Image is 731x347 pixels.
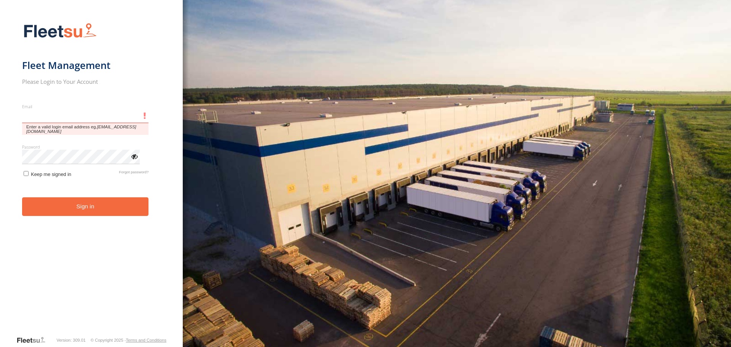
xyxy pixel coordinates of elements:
[22,123,149,135] span: Enter a valid login email address eg.
[31,171,71,177] span: Keep me signed in
[22,59,149,72] h1: Fleet Management
[22,21,98,41] img: Fleetsu
[22,18,161,336] form: main
[24,171,29,176] input: Keep me signed in
[130,152,138,160] div: ViewPassword
[91,338,166,342] div: © Copyright 2025 -
[126,338,166,342] a: Terms and Conditions
[22,197,149,216] button: Sign in
[16,336,51,344] a: Visit our Website
[26,125,136,134] em: [EMAIL_ADDRESS][DOMAIN_NAME]
[22,104,149,109] label: Email
[22,144,149,150] label: Password
[119,170,149,177] a: Forgot password?
[57,338,86,342] div: Version: 309.01
[22,78,149,85] h2: Please Login to Your Account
